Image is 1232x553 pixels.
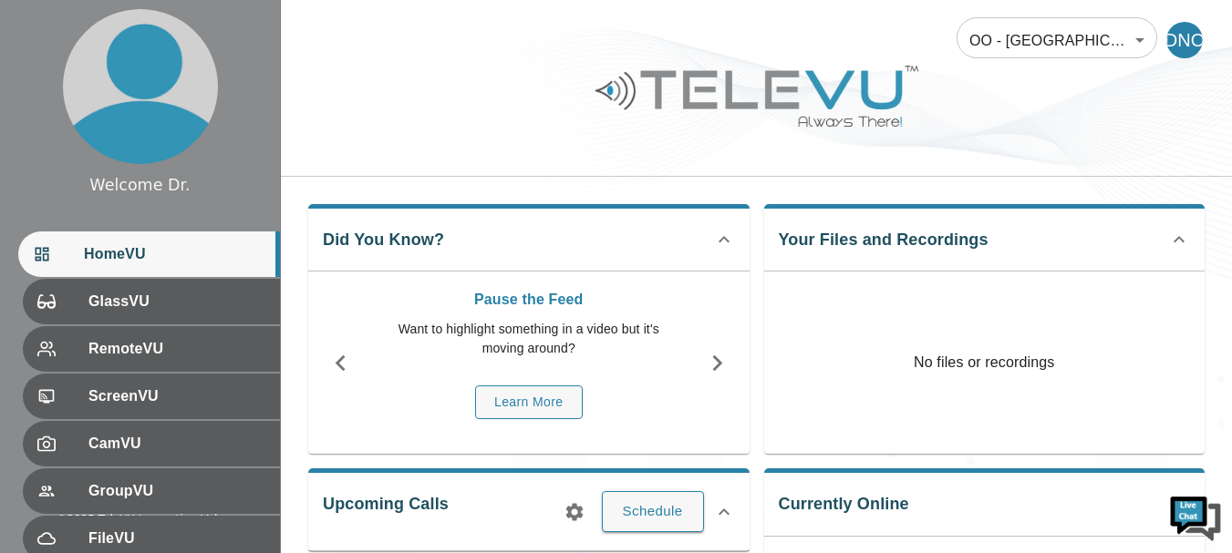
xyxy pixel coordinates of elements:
[1166,22,1203,58] div: DNO
[23,326,280,372] div: RemoteVU
[88,527,265,549] span: FileVU
[475,385,583,419] button: Learn More
[89,173,190,197] div: Welcome Dr.
[88,338,265,360] span: RemoteVU
[88,433,265,455] span: CamVU
[84,243,265,265] span: HomeVU
[88,385,265,407] span: ScreenVU
[18,231,280,277] div: HomeVU
[23,279,280,324] div: GlassVU
[88,480,265,502] span: GroupVU
[23,421,280,466] div: CamVU
[957,15,1157,66] div: OO - [GEOGRAPHIC_DATA] - [PERSON_NAME]
[593,58,921,134] img: Logo
[23,468,280,514] div: GroupVU
[382,320,676,358] p: Want to highlight something in a video but it's moving around?
[1168,489,1223,544] img: Chat Widget
[602,491,704,531] button: Schedule
[382,289,676,311] p: Pause the Feed
[764,271,1206,454] p: No files or recordings
[63,9,218,164] img: profile.png
[23,374,280,419] div: ScreenVU
[88,291,265,312] span: GlassVU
